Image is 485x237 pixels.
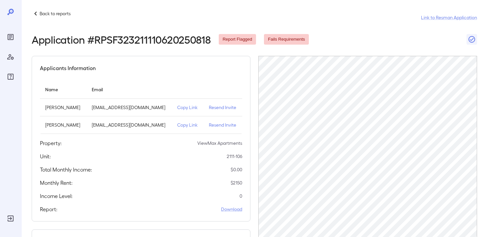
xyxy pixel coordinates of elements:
[219,36,256,43] span: Report Flagged
[467,34,477,45] button: Close Report
[40,10,71,17] p: Back to reports
[421,14,477,21] a: Link to Resman Application
[5,52,16,62] div: Manage Users
[5,213,16,224] div: Log Out
[40,80,242,134] table: simple table
[197,140,242,146] p: ViewMax Apartments
[231,166,242,173] p: $ 0.00
[209,122,237,128] p: Resend Invite
[177,104,198,111] p: Copy Link
[40,205,57,213] h5: Report:
[227,153,242,160] p: 2111-106
[45,122,81,128] p: [PERSON_NAME]
[40,192,73,200] h5: Income Level:
[32,33,211,45] h2: Application # RPSF323211110620250818
[240,193,242,199] p: 0
[92,104,167,111] p: [EMAIL_ADDRESS][DOMAIN_NAME]
[40,139,62,147] h5: Property:
[45,104,81,111] p: [PERSON_NAME]
[40,179,73,187] h5: Monthly Rent:
[40,64,96,72] h5: Applicants Information
[92,122,167,128] p: [EMAIL_ADDRESS][DOMAIN_NAME]
[177,122,198,128] p: Copy Link
[40,166,92,174] h5: Total Monthly Income:
[221,206,242,213] a: Download
[5,71,16,82] div: FAQ
[5,32,16,42] div: Reports
[231,179,242,186] p: $ 2150
[40,80,86,99] th: Name
[264,36,309,43] span: Fails Requirements
[40,152,51,160] h5: Unit:
[209,104,237,111] p: Resend Invite
[86,80,172,99] th: Email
